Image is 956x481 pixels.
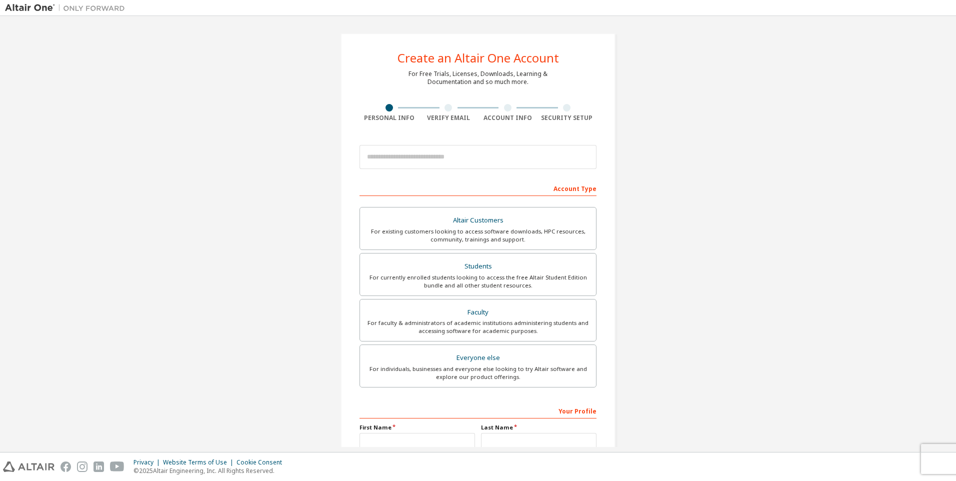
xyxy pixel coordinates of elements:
div: Verify Email [419,114,478,122]
div: Security Setup [537,114,597,122]
div: For Free Trials, Licenses, Downloads, Learning & Documentation and so much more. [408,70,547,86]
div: Account Type [359,180,596,196]
div: Account Info [478,114,537,122]
img: Altair One [5,3,130,13]
div: Faculty [366,305,590,319]
div: For existing customers looking to access software downloads, HPC resources, community, trainings ... [366,227,590,243]
img: altair_logo.svg [3,461,54,472]
label: Last Name [481,423,596,431]
div: Privacy [133,458,163,466]
label: First Name [359,423,475,431]
p: © 2025 Altair Engineering, Inc. All Rights Reserved. [133,466,288,475]
div: For faculty & administrators of academic institutions administering students and accessing softwa... [366,319,590,335]
img: youtube.svg [110,461,124,472]
div: Website Terms of Use [163,458,236,466]
div: For currently enrolled students looking to access the free Altair Student Edition bundle and all ... [366,273,590,289]
div: Everyone else [366,351,590,365]
div: Students [366,259,590,273]
div: Altair Customers [366,213,590,227]
div: For individuals, businesses and everyone else looking to try Altair software and explore our prod... [366,365,590,381]
img: facebook.svg [60,461,71,472]
div: Your Profile [359,402,596,418]
div: Personal Info [359,114,419,122]
div: Create an Altair One Account [397,52,559,64]
img: linkedin.svg [93,461,104,472]
div: Cookie Consent [236,458,288,466]
img: instagram.svg [77,461,87,472]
